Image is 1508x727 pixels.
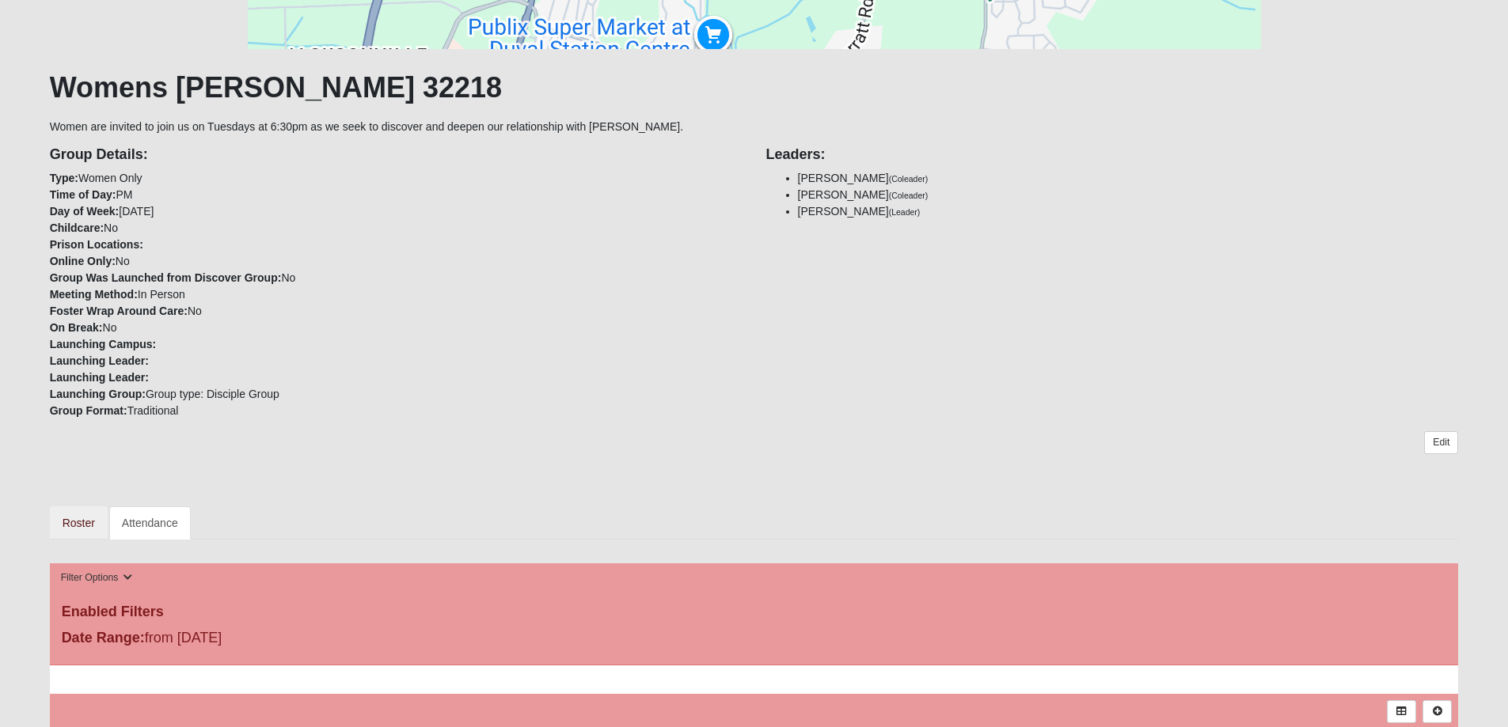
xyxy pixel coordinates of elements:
strong: Group Format: [50,404,127,417]
strong: Online Only: [50,255,116,267]
strong: Group Was Launched from Discover Group: [50,271,282,284]
strong: Launching Group: [50,388,146,400]
h4: Enabled Filters [62,604,1447,621]
strong: Launching Leader: [50,354,149,367]
a: Edit [1424,431,1458,454]
strong: Day of Week: [50,205,120,218]
h4: Group Details: [50,146,743,164]
strong: Childcare: [50,222,104,234]
small: (Coleader) [889,191,929,200]
a: Attendance [109,506,191,540]
li: [PERSON_NAME] [798,187,1459,203]
li: [PERSON_NAME] [798,170,1459,187]
strong: Meeting Method: [50,288,138,301]
div: from [DATE] [50,627,519,653]
h1: Womens [PERSON_NAME] 32218 [50,70,1459,104]
strong: On Break: [50,321,103,334]
label: Date Range: [62,627,145,649]
strong: Launching Leader: [50,371,149,384]
small: (Leader) [889,207,921,217]
strong: Time of Day: [50,188,116,201]
strong: Prison Locations: [50,238,143,251]
strong: Foster Wrap Around Care: [50,305,188,317]
div: Women Only PM [DATE] No No No In Person No No Group type: Disciple Group Traditional [38,135,754,419]
h4: Leaders: [766,146,1459,164]
li: [PERSON_NAME] [798,203,1459,220]
strong: Type: [50,172,78,184]
button: Filter Options [56,570,138,586]
strong: Launching Campus: [50,338,157,350]
a: Roster [50,506,108,540]
small: (Coleader) [889,174,929,184]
